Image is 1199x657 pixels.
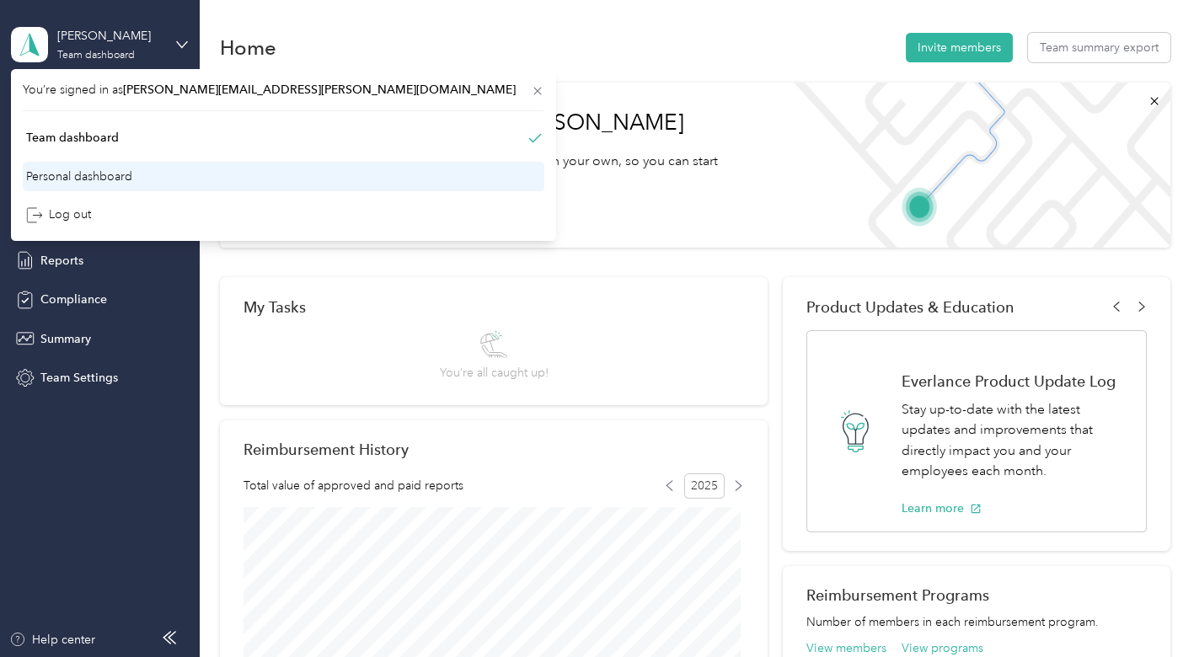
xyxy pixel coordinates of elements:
[123,83,516,97] span: [PERSON_NAME][EMAIL_ADDRESS][PERSON_NAME][DOMAIN_NAME]
[806,613,1147,631] p: Number of members in each reimbursement program.
[40,252,83,270] span: Reports
[244,477,463,494] span: Total value of approved and paid reports
[440,364,549,382] span: You’re all caught up!
[906,33,1013,62] button: Invite members
[806,586,1147,604] h2: Reimbursement Programs
[9,631,95,649] button: Help center
[40,291,107,308] span: Compliance
[684,473,725,499] span: 2025
[26,129,119,147] div: Team dashboard
[26,168,132,185] div: Personal dashboard
[902,372,1128,390] h1: Everlance Product Update Log
[1105,563,1199,657] iframe: Everlance-gr Chat Button Frame
[57,27,163,45] div: [PERSON_NAME]
[220,39,276,56] h1: Home
[779,83,1170,248] img: Welcome to everlance
[902,399,1128,482] p: Stay up-to-date with the latest updates and improvements that directly impact you and your employ...
[806,639,886,657] button: View members
[901,639,982,657] button: View programs
[23,81,544,99] span: You’re signed in as
[40,330,91,348] span: Summary
[244,298,744,316] div: My Tasks
[57,51,135,61] div: Team dashboard
[806,298,1014,316] span: Product Updates & Education
[244,441,409,458] h2: Reimbursement History
[1028,33,1170,62] button: Team summary export
[26,206,91,223] div: Log out
[40,369,118,387] span: Team Settings
[902,499,982,517] button: Learn more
